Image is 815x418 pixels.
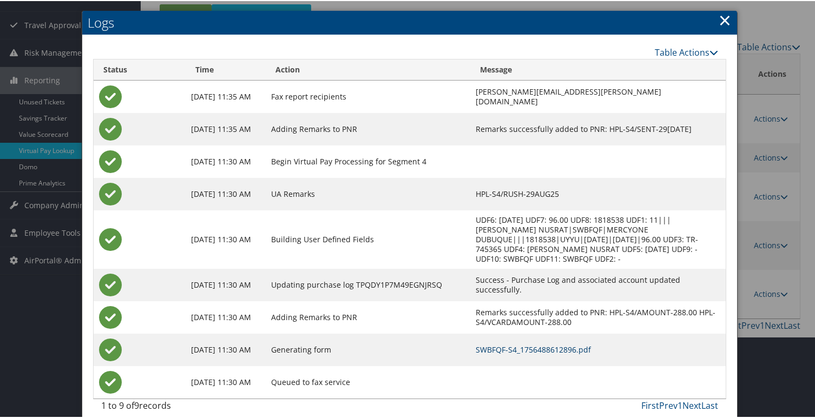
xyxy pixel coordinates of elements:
[470,177,726,209] td: HPL-S4/RUSH-29AUG25
[266,177,470,209] td: UA Remarks
[266,79,470,112] td: Fax report recipients
[266,300,470,333] td: Adding Remarks to PNR
[678,399,682,410] a: 1
[266,209,470,268] td: Building User Defined Fields
[186,333,266,365] td: [DATE] 11:30 AM
[186,209,266,268] td: [DATE] 11:30 AM
[701,399,718,410] a: Last
[266,365,470,397] td: Queued to fax service
[101,398,243,416] div: 1 to 9 of records
[655,45,718,57] a: Table Actions
[682,399,701,410] a: Next
[719,8,731,30] a: Close
[82,10,737,34] h2: Logs
[470,300,726,333] td: Remarks successfully added to PNR: HPL-S4/AMOUNT-288.00 HPL-S4/VCARDAMOUNT-288.00
[186,268,266,300] td: [DATE] 11:30 AM
[659,399,678,410] a: Prev
[641,399,659,410] a: First
[134,399,139,410] span: 9
[186,112,266,144] td: [DATE] 11:35 AM
[470,209,726,268] td: UDF6: [DATE] UDF7: 96.00 UDF8: 1818538 UDF1: 11|||[PERSON_NAME] NUSRAT|SWBFQF|MERCYONE DUBUQUE|||...
[186,58,266,79] th: Time: activate to sort column ascending
[186,177,266,209] td: [DATE] 11:30 AM
[186,79,266,112] td: [DATE] 11:35 AM
[470,268,726,300] td: Success - Purchase Log and associated account updated successfully.
[470,112,726,144] td: Remarks successfully added to PNR: HPL-S4/SENT-29[DATE]
[266,144,470,177] td: Begin Virtual Pay Processing for Segment 4
[186,365,266,397] td: [DATE] 11:30 AM
[470,79,726,112] td: [PERSON_NAME][EMAIL_ADDRESS][PERSON_NAME][DOMAIN_NAME]
[266,112,470,144] td: Adding Remarks to PNR
[476,343,591,354] a: SWBFQF-S4_1756488612896.pdf
[266,333,470,365] td: Generating form
[266,58,470,79] th: Action: activate to sort column ascending
[266,268,470,300] td: Updating purchase log TPQDY1P7M49EGNJRSQ
[186,300,266,333] td: [DATE] 11:30 AM
[470,58,726,79] th: Message: activate to sort column ascending
[186,144,266,177] td: [DATE] 11:30 AM
[94,58,185,79] th: Status: activate to sort column ascending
